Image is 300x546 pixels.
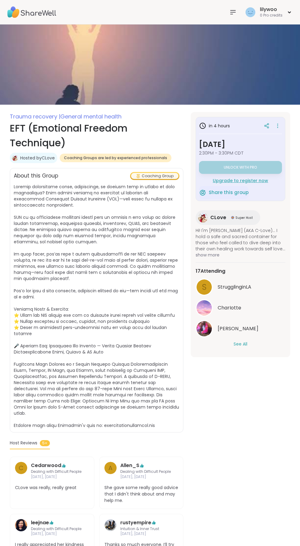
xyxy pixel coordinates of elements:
h1: EFT (Emotional Freedom Technique) [10,121,183,150]
span: Intuition & Inner Trust [120,526,163,532]
a: leejnae [31,519,49,526]
img: ShareWell Logomark [199,189,206,196]
span: S [202,281,207,293]
a: Sherl[PERSON_NAME] [196,320,285,337]
a: rustyempire [120,519,151,526]
a: A [104,462,117,480]
a: Hosted byCLove [20,155,55,161]
span: Sherl [218,325,258,332]
span: Super Host [235,215,253,220]
span: Loremip dolorsitame conse, adipiscinge, se doeiusm temp in utlabo et dolo magnaaliqua? Enim admin... [14,184,179,428]
a: rustyempire [104,519,117,537]
span: CharIotte [218,304,241,312]
img: leejnae [15,519,27,531]
a: CharIotteCharIotte [196,299,285,316]
span: General mental health [60,113,122,120]
span: Trauma recovery | [10,113,60,120]
img: lilywoo [246,7,255,17]
img: CLove [198,213,208,223]
a: Allen_S [120,462,139,469]
span: [DATE], [DATE] [31,474,81,480]
a: SStrugglinginLA [196,279,285,296]
div: lilywoo [260,6,283,13]
div: 0 Pro credits [260,13,283,18]
span: 17 Attending [196,267,225,275]
span: Share this group [209,189,249,196]
font: Dealing with Difficult People [31,526,81,531]
img: CharIotte [197,300,212,316]
span: CLove was really, really great [15,484,89,491]
span: 2:30PM - 3:30PM CDT [199,150,282,156]
span: Hi! I'm [PERSON_NAME] (AKA C-Love)... I hold a safe and sacred container for those who feel calle... [196,227,285,252]
button: Unlock with Pro [199,161,282,174]
span: 5+ [40,440,50,446]
span: StrugglinginLA [218,283,251,291]
img: ShareWell Nav Logo [7,2,56,23]
h3: in 4 hours [199,122,230,129]
a: CLoveCLoveSuper HostSuper Host [196,210,260,225]
button: See All [234,341,247,347]
img: Sherl [197,321,212,336]
span: C [19,463,24,473]
font: [DATE], [DATE] [31,531,57,536]
font: [DATE], [DATE] [120,474,146,479]
img: CLove [12,155,18,161]
span: [DATE], [DATE] [120,531,163,537]
img: Super Host [231,216,234,219]
button: Share this group [199,186,249,199]
span: Coaching Groups are led by experienced professionals [64,155,167,160]
h2: About this Group [14,172,58,180]
a: leejnae [15,519,27,537]
h3: [DATE] [199,139,282,150]
img: rustyempire [104,519,117,531]
span: Unlock with Pro [224,165,257,170]
span: Dealing with Difficult People [31,469,81,474]
a: Cedarwood [31,462,61,469]
span: She gave some really good advice that I didn't think about and may help me. [104,484,178,504]
span: show more [196,252,285,258]
div: Upgrade to register now [199,178,282,184]
a: C [15,462,27,480]
font: Dealing with Difficult People [120,469,171,474]
div: Coaching Group [131,173,178,179]
span: Host Reviews [10,440,37,446]
span: A [108,463,112,473]
span: CLove [210,214,226,221]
